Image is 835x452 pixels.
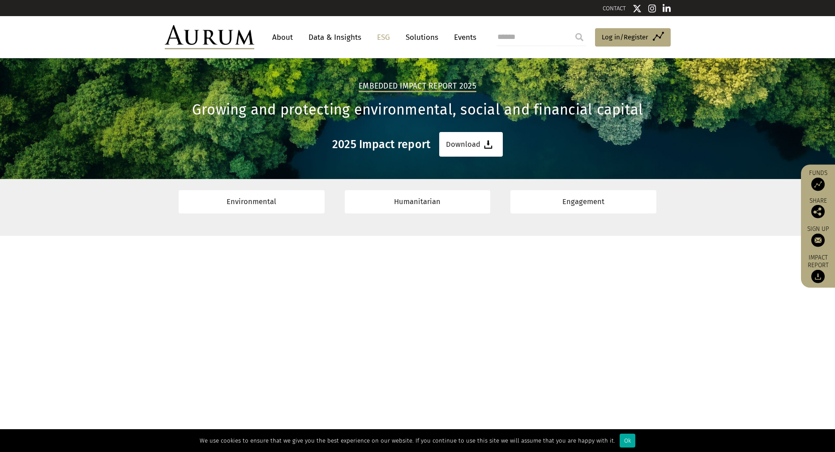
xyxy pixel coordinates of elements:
[165,25,254,49] img: Aurum
[805,254,831,283] a: Impact report
[805,225,831,247] a: Sign up
[359,81,476,92] h2: Embedded Impact report 2025
[603,5,626,12] a: CONTACT
[268,29,297,46] a: About
[811,234,825,247] img: Sign up to our newsletter
[811,205,825,218] img: Share this post
[570,28,588,46] input: Submit
[304,29,366,46] a: Data & Insights
[510,190,656,213] a: Engagement
[805,198,831,218] div: Share
[633,4,642,13] img: Twitter icon
[373,29,394,46] a: ESG
[811,178,825,191] img: Access Funds
[648,4,656,13] img: Instagram icon
[595,28,671,47] a: Log in/Register
[179,190,325,213] a: Environmental
[805,169,831,191] a: Funds
[450,29,476,46] a: Events
[439,132,503,157] a: Download
[345,190,491,213] a: Humanitarian
[620,434,635,448] div: Ok
[401,29,443,46] a: Solutions
[602,32,648,43] span: Log in/Register
[165,101,671,119] h1: Growing and protecting environmental, social and financial capital
[332,138,431,151] h3: 2025 Impact report
[663,4,671,13] img: Linkedin icon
